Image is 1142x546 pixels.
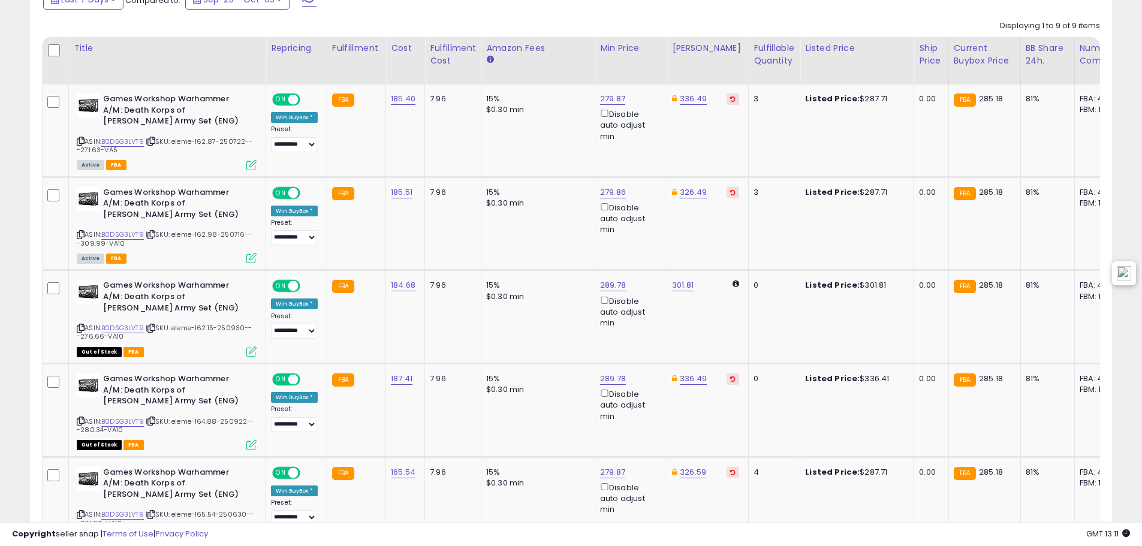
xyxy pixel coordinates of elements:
div: Min Price [600,42,662,55]
div: 0.00 [919,93,939,104]
span: 285.18 [979,373,1003,384]
div: 7.96 [430,467,472,478]
span: ON [273,281,288,291]
div: 3 [754,93,791,104]
div: 81% [1026,467,1065,478]
a: B0DSG3LVT9 [101,137,144,147]
a: 279.87 [600,93,625,105]
div: 0.00 [919,187,939,198]
img: 416wOyDr+AL._SL40_.jpg [77,467,100,491]
span: FBA [123,347,144,357]
div: 15% [486,373,586,384]
div: Win BuyBox * [271,392,318,403]
b: Games Workshop Warhammer A/M: Death Korps of [PERSON_NAME] Army Set (ENG) [103,187,249,224]
div: 0 [754,373,791,384]
img: 416wOyDr+AL._SL40_.jpg [77,373,100,397]
div: FBA: 4 [1080,280,1119,291]
a: B0DSG3LVT9 [101,323,144,333]
a: 187.41 [391,373,412,385]
div: FBM: 1 [1080,104,1119,115]
span: ON [273,188,288,198]
div: Disable auto adjust min [600,201,658,236]
small: FBA [954,93,976,107]
div: Title [74,42,261,55]
div: Disable auto adjust min [600,481,658,515]
span: ON [273,375,288,385]
div: 0.00 [919,373,939,384]
b: Games Workshop Warhammer A/M: Death Korps of [PERSON_NAME] Army Set (ENG) [103,93,249,130]
div: FBA: 4 [1080,467,1119,478]
div: 3 [754,187,791,198]
small: FBA [332,467,354,480]
img: 416wOyDr+AL._SL40_.jpg [77,93,100,117]
a: 326.59 [680,466,706,478]
div: FBA: 4 [1080,187,1119,198]
span: ON [273,95,288,105]
div: $0.30 min [486,478,586,488]
a: Terms of Use [103,528,153,539]
div: FBM: 1 [1080,291,1119,302]
div: Current Buybox Price [954,42,1016,67]
span: 285.18 [979,186,1003,198]
div: $287.71 [805,467,905,478]
a: 279.86 [600,186,626,198]
div: 15% [486,93,586,104]
span: | SKU: eleme-162.15-250930---276.66-VA10 [77,323,252,341]
b: Listed Price: [805,279,860,291]
b: Listed Price: [805,186,860,198]
div: ASIN: [77,93,257,169]
div: Preset: [271,125,318,152]
div: FBM: 1 [1080,384,1119,395]
span: | SKU: eleme-165.54-250630---261.60-VA10 [77,509,254,527]
div: $0.30 min [486,104,586,115]
span: 285.18 [979,466,1003,478]
div: Preset: [271,499,318,526]
div: FBM: 1 [1080,198,1119,209]
img: 416wOyDr+AL._SL40_.jpg [77,187,100,211]
a: 336.49 [680,373,707,385]
span: All listings that are currently out of stock and unavailable for purchase on Amazon [77,347,122,357]
span: All listings currently available for purchase on Amazon [77,160,104,170]
div: 0.00 [919,467,939,478]
a: B0DSG3LVT9 [101,230,144,240]
div: 7.96 [430,373,472,384]
div: BB Share 24h. [1026,42,1069,67]
div: Num of Comp. [1080,42,1123,67]
div: 4 [754,467,791,478]
div: ASIN: [77,373,257,449]
a: 326.49 [680,186,707,198]
span: 285.18 [979,93,1003,104]
a: 165.54 [391,466,415,478]
span: ON [273,467,288,478]
div: Fulfillment [332,42,381,55]
img: icon48.png [1117,266,1131,280]
div: Win BuyBox * [271,298,318,309]
div: ASIN: [77,187,257,263]
span: OFF [299,467,318,478]
small: Amazon Fees. [486,55,493,65]
span: | SKU: eleme-164.88-250922---280.34-VA10 [77,417,255,435]
small: FBA [954,187,976,200]
span: OFF [299,95,318,105]
b: Games Workshop Warhammer A/M: Death Korps of [PERSON_NAME] Army Set (ENG) [103,373,249,410]
span: FBA [106,160,126,170]
span: FBA [106,254,126,264]
div: Cost [391,42,420,55]
a: 289.78 [600,373,626,385]
a: 279.87 [600,466,625,478]
div: Win BuyBox * [271,112,318,123]
span: 285.18 [979,279,1003,291]
div: 7.96 [430,187,472,198]
span: All listings that are currently out of stock and unavailable for purchase on Amazon [77,440,122,450]
div: $287.71 [805,93,905,104]
div: FBA: 4 [1080,93,1119,104]
div: Win BuyBox * [271,485,318,496]
a: Privacy Policy [155,528,208,539]
b: Listed Price: [805,373,860,384]
span: OFF [299,281,318,291]
div: $0.30 min [486,384,586,395]
div: 81% [1026,373,1065,384]
div: Fulfillment Cost [430,42,476,67]
span: | SKU: eleme-162.87-250722---271.63-VA5 [77,137,253,155]
div: Ship Price [919,42,943,67]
